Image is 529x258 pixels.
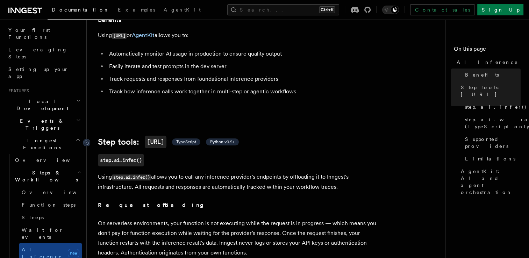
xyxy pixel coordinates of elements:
[6,88,29,94] span: Features
[8,66,69,79] span: Setting up your app
[19,186,82,199] a: Overview
[19,224,82,243] a: Wait for events
[107,74,378,84] li: Track requests and responses from foundational inference providers
[107,62,378,71] li: Easily iterate and test prompts in the dev server
[98,136,239,148] a: Step tools:[URL] TypeScript Python v0.5+
[12,166,82,186] button: Steps & Workflows
[210,139,235,145] span: Python v0.5+
[145,136,166,148] code: [URL]
[462,69,521,81] a: Benefits
[6,43,82,63] a: Leveraging Steps
[319,6,335,13] kbd: Ctrl+K
[107,87,378,96] li: Track how inference calls work together in multi-step or agentic workflows
[114,2,159,19] a: Examples
[6,63,82,83] a: Setting up your app
[465,136,521,150] span: Supported providers
[382,6,399,14] button: Toggle dark mode
[19,199,82,211] a: Function steps
[22,202,76,208] span: Function steps
[462,133,521,152] a: Supported providers
[98,172,378,192] p: Using allows you to call any inference provider's endpoints by offloading it to Inngest's infrast...
[48,2,114,20] a: Documentation
[458,165,521,199] a: AgentKit: AI and agent orchestration
[176,139,196,145] span: TypeScript
[12,154,82,166] a: Overview
[410,4,474,15] a: Contact sales
[462,101,521,113] a: step.ai.infer()
[112,33,127,39] code: [URL]
[8,47,67,59] span: Leveraging Steps
[52,7,109,13] span: Documentation
[164,7,201,13] span: AgentKit
[98,218,378,258] p: On serverless environments, your function is not executing while the request is in progress — whi...
[6,117,76,131] span: Events & Triggers
[22,227,63,240] span: Wait for events
[6,137,76,151] span: Inngest Functions
[454,56,521,69] a: AI Inference
[6,115,82,134] button: Events & Triggers
[22,189,94,195] span: Overview
[465,103,527,110] span: step.ai.infer()
[465,71,499,78] span: Benefits
[98,15,121,25] a: Benefits
[227,4,339,15] button: Search...Ctrl+K
[465,155,515,162] span: Limitations
[8,27,50,40] span: Your first Functions
[458,81,521,101] a: Step tools: [URL]
[107,49,378,59] li: Automatically monitor AI usage in production to ensure quality output
[477,4,523,15] a: Sign Up
[461,84,521,98] span: Step tools: [URL]
[12,169,78,183] span: Steps & Workflows
[159,2,205,19] a: AgentKit
[98,30,378,41] p: Using or allows you to:
[15,157,87,163] span: Overview
[457,59,518,66] span: AI Inference
[6,134,82,154] button: Inngest Functions
[6,24,82,43] a: Your first Functions
[118,7,155,13] span: Examples
[98,154,144,166] a: step.ai.infer()
[461,168,521,196] span: AgentKit: AI and agent orchestration
[462,152,521,165] a: Limitations
[98,202,209,208] strong: Request offloading
[462,113,521,133] a: step.ai.wrap() (TypeScript only)
[19,211,82,224] a: Sleeps
[112,174,151,180] code: step.ai.infer()
[22,215,44,220] span: Sleeps
[68,249,79,257] span: new
[6,98,76,112] span: Local Development
[132,32,155,38] a: AgentKit
[454,45,521,56] h4: On this page
[6,95,82,115] button: Local Development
